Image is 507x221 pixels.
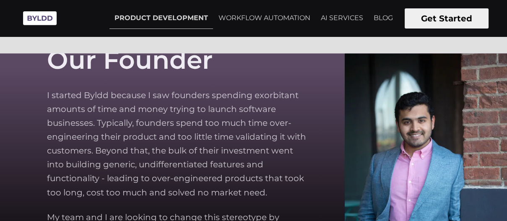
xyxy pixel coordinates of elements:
[369,8,398,29] a: BLOG
[19,7,61,30] img: Byldd - Product Development Company
[405,8,489,29] button: Get Started
[47,45,213,74] h2: Our Founder
[316,8,368,29] a: AI SERVICES
[213,8,315,29] a: WORKFLOW AUTOMATION
[109,8,213,29] a: PRODUCT DEVELOPMENT
[47,88,309,199] p: I started Byldd because I saw founders spending exorbitant amounts of time and money trying to la...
